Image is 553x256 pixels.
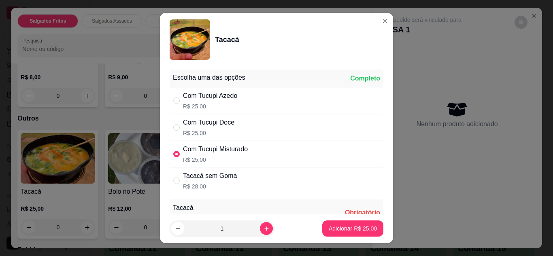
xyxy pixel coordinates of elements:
button: Adicionar R$ 25,00 [322,220,383,237]
div: Completo [350,74,380,83]
div: Tacacá sem Goma [183,171,237,181]
div: Com Tucupi Doce [183,118,234,127]
button: increase-product-quantity [260,222,273,235]
button: Close [379,15,391,28]
div: Com Tucupi Misturado [183,144,248,154]
div: Tacacá [173,203,216,213]
p: R$ 25,00 [183,102,237,110]
button: decrease-product-quantity [171,222,184,235]
div: Obrigatório [345,208,380,218]
div: Com Tucupi Azedo [183,91,237,101]
p: R$ 28,00 [183,182,237,190]
p: Adicionar R$ 25,00 [329,224,377,233]
div: Tacacá [215,34,239,45]
img: product-image [170,19,210,60]
p: R$ 25,00 [183,156,248,164]
div: Escolha uma das opções [173,73,245,83]
p: R$ 25,00 [183,129,234,137]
